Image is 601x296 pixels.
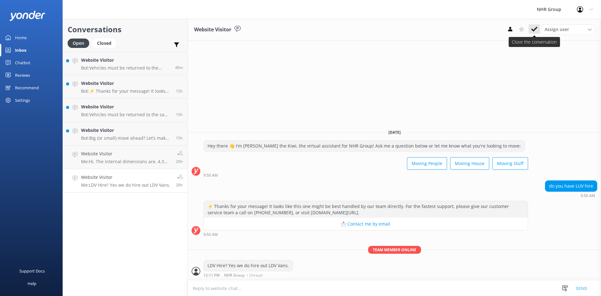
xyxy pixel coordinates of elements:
[81,150,171,157] h4: Website Visitor
[224,273,244,277] span: NHR Group
[203,232,528,236] div: Sep 11 2025 09:50am (UTC +12:00) Pacific/Auckland
[203,233,218,236] strong: 9:50 AM
[81,135,171,141] p: Bot: Big (or small) move ahead? Let’s make sure you’ve got the right wheels. Take our quick quiz ...
[176,135,183,141] span: Sep 11 2025 05:22pm (UTC +12:00) Pacific/Auckland
[15,44,27,56] div: Inbox
[81,65,170,71] p: Bot: Vehicles must be returned to the same location they were picked up from. We typically don’t ...
[81,112,171,117] p: Bot: Vehicles must be returned to the same location they were picked up from. We typically don’t ...
[63,52,187,75] a: Website VisitorBot:Vehicles must be returned to the same location they were picked up from. We ty...
[203,174,218,177] strong: 9:50 AM
[545,181,597,191] div: do you have LUV hire
[63,146,187,169] a: Website VisitorMe:Hi, The internal dimensions are, 4.3m Long, 2.0m Wide & 2.4m High. Kind Regards...
[68,39,92,46] a: Open
[81,103,171,110] h4: Website Visitor
[15,94,30,106] div: Settings
[542,24,595,34] div: Assign User
[15,81,39,94] div: Recommend
[385,130,404,135] span: [DATE]
[63,122,187,146] a: Website VisitorBot:Big (or small) move ahead? Let’s make sure you’ve got the right wheels. Take o...
[81,127,171,134] h4: Website Visitor
[63,169,187,193] a: Website VisitorMe:LDV Hire? Yes we do hire out LDV Vans.20h
[81,174,170,181] h4: Website Visitor
[68,23,183,35] h2: Conversations
[81,57,170,64] h4: Website Visitor
[407,157,447,170] button: Moving People
[204,218,528,230] button: 📩 Contact me by email
[176,159,183,164] span: Sep 11 2025 12:20pm (UTC +12:00) Pacific/Auckland
[81,159,171,164] p: Me: Hi, The internal dimensions are, 4.3m Long, 2.0m Wide & 2.4m High. Kind Regards, NHR Group.
[15,69,30,81] div: Reviews
[15,56,30,69] div: Chatbot
[545,193,597,198] div: Sep 11 2025 09:50am (UTC +12:00) Pacific/Auckland
[545,26,569,33] span: Assign user
[175,65,183,70] span: Sep 12 2025 08:21am (UTC +12:00) Pacific/Auckland
[176,88,183,94] span: Sep 11 2025 08:19pm (UTC +12:00) Pacific/Auckland
[204,260,293,271] div: LDV Hire? Yes we do hire out LDV Vans.
[450,157,489,170] button: Moving House
[204,141,525,151] div: Hey there 👋 I'm [PERSON_NAME] the Kiwi, the virtual assistant for NHR Group! Ask me a question be...
[581,194,595,198] strong: 9:50 AM
[247,273,262,277] span: • Unread
[203,273,220,277] strong: 12:11 PM
[204,201,528,218] div: ⚡ Thanks for your message! It looks like this one might be best handled by our team directly. For...
[81,80,171,87] h4: Website Visitor
[15,31,27,44] div: Home
[81,182,170,188] p: Me: LDV Hire? Yes we do hire out LDV Vans.
[492,157,528,170] button: Moving Stuff
[92,39,116,48] div: Closed
[68,39,89,48] div: Open
[203,173,528,177] div: Sep 11 2025 09:50am (UTC +12:00) Pacific/Auckland
[9,11,45,21] img: yonder-white-logo.png
[63,75,187,99] a: Website VisitorBot:⚡ Thanks for your message! It looks like this one might be best handled by our...
[203,273,293,277] div: Sep 11 2025 12:11pm (UTC +12:00) Pacific/Auckland
[19,265,45,277] div: Support Docs
[176,182,183,188] span: Sep 11 2025 12:11pm (UTC +12:00) Pacific/Auckland
[63,99,187,122] a: Website VisitorBot:Vehicles must be returned to the same location they were picked up from. We ty...
[81,88,171,94] p: Bot: ⚡ Thanks for your message! It looks like this one might be best handled by our team directly...
[92,39,119,46] a: Closed
[194,26,231,34] h3: Website Visitor
[368,246,421,254] span: Team member online
[28,277,36,290] div: Help
[176,112,183,117] span: Sep 11 2025 07:36pm (UTC +12:00) Pacific/Auckland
